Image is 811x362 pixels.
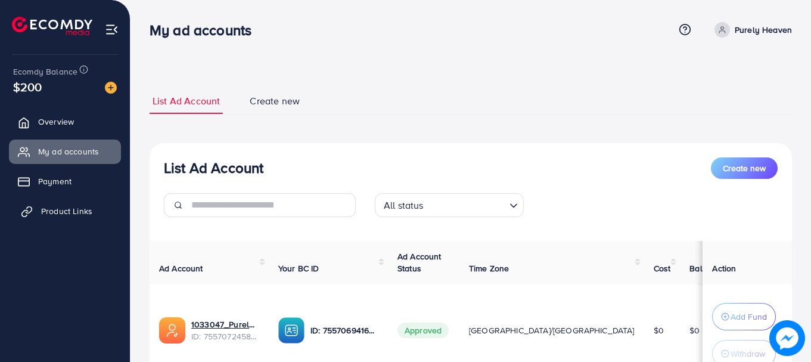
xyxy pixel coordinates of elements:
[105,23,119,36] img: menu
[427,194,505,214] input: Search for option
[731,346,765,361] p: Withdraw
[38,116,74,128] span: Overview
[153,94,220,108] span: List Ad Account
[310,323,378,338] p: ID: 7557069416895234065
[13,66,77,78] span: Ecomdy Balance
[278,262,319,274] span: Your BC ID
[469,324,635,336] span: [GEOGRAPHIC_DATA]/[GEOGRAPHIC_DATA]
[38,175,72,187] span: Payment
[712,303,776,330] button: Add Fund
[191,318,259,343] div: <span class='underline'>1033047_Purely Haven_1759518075975</span></br>7557072458092937232
[375,193,524,217] div: Search for option
[9,169,121,193] a: Payment
[9,140,121,163] a: My ad accounts
[711,157,778,179] button: Create new
[712,262,736,274] span: Action
[654,262,671,274] span: Cost
[41,205,92,217] span: Product Links
[12,17,92,35] img: logo
[191,330,259,342] span: ID: 7557072458092937232
[13,78,42,95] span: $200
[159,262,203,274] span: Ad Account
[159,317,185,344] img: ic-ads-acc.e4c84228.svg
[381,197,426,214] span: All status
[250,94,300,108] span: Create new
[191,318,259,330] a: 1033047_Purely Haven_1759518075975
[469,262,509,274] span: Time Zone
[723,162,766,174] span: Create new
[731,310,767,324] p: Add Fund
[278,317,304,344] img: ic-ba-acc.ded83a64.svg
[397,323,449,338] span: Approved
[689,324,700,336] span: $0
[9,110,121,134] a: Overview
[164,159,263,177] h3: List Ad Account
[9,199,121,223] a: Product Links
[769,320,805,356] img: image
[38,146,99,157] span: My ad accounts
[689,262,721,274] span: Balance
[654,324,664,336] span: $0
[735,23,792,37] p: Purely Heaven
[150,21,261,39] h3: My ad accounts
[397,250,442,274] span: Ad Account Status
[105,82,117,94] img: image
[710,22,792,38] a: Purely Heaven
